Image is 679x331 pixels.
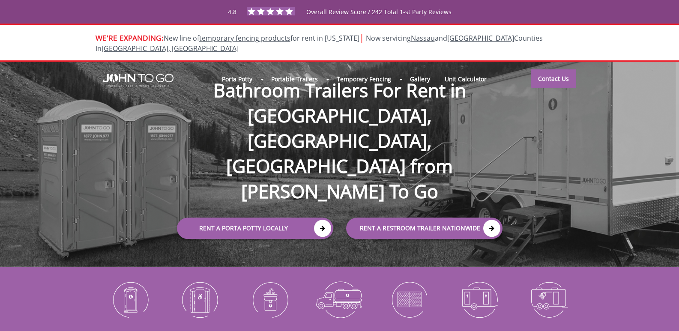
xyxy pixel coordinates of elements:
img: Portable-Sinks-icon_N.png [241,277,298,322]
span: Overall Review Score / 242 Total 1-st Party Reviews [306,8,452,33]
a: Nassau [411,33,435,43]
a: rent a RESTROOM TRAILER Nationwide [346,218,503,239]
img: ADA-Accessible-Units-icon_N.png [171,277,228,322]
h1: Bathroom Trailers For Rent in [GEOGRAPHIC_DATA], [GEOGRAPHIC_DATA], [GEOGRAPHIC_DATA] from [PERSO... [168,50,511,204]
a: Temporary Fencing [329,70,398,88]
img: JOHN to go [103,74,173,87]
span: 4.8 [228,8,236,16]
a: Contact Us [531,69,576,88]
span: New line of for rent in [US_STATE] [96,33,543,54]
a: temporary fencing products [199,33,290,43]
img: Temporary-Fencing-cion_N.png [381,277,438,322]
a: Portable Trailers [264,70,325,88]
img: Restroom-Trailers-icon_N.png [451,277,508,322]
img: Portable-Toilets-icon_N.png [102,277,159,322]
span: WE'RE EXPANDING: [96,33,164,43]
a: [GEOGRAPHIC_DATA] [447,33,514,43]
a: Rent a Porta Potty Locally [177,218,333,239]
a: Unit Calculator [437,70,494,88]
span: | [359,32,364,43]
img: Shower-Trailers-icon_N.png [520,277,577,322]
img: Waste-Services-icon_N.png [311,277,368,322]
a: Gallery [403,70,437,88]
a: Porta Potty [215,70,260,88]
a: [GEOGRAPHIC_DATA], [GEOGRAPHIC_DATA] [102,44,239,53]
